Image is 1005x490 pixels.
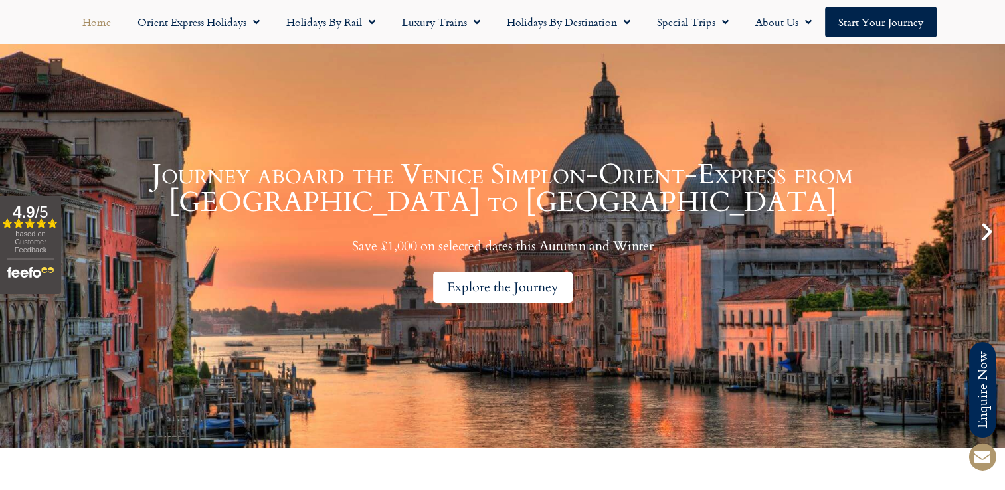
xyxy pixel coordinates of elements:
[433,272,573,303] div: Explore the Journey
[494,7,644,37] a: Holidays by Destination
[273,7,389,37] a: Holidays by Rail
[33,238,972,254] p: Save £1,000 on selected dates this Autumn and Winter
[389,7,494,37] a: Luxury Trains
[825,7,937,37] a: Start your Journey
[33,161,972,216] h1: Journey aboard the Venice Simplon-Orient-Express from [GEOGRAPHIC_DATA] to [GEOGRAPHIC_DATA]
[644,7,742,37] a: Special Trips
[69,7,124,37] a: Home
[742,7,825,37] a: About Us
[124,7,273,37] a: Orient Express Holidays
[7,7,998,37] nav: Menu
[976,220,998,243] div: Next slide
